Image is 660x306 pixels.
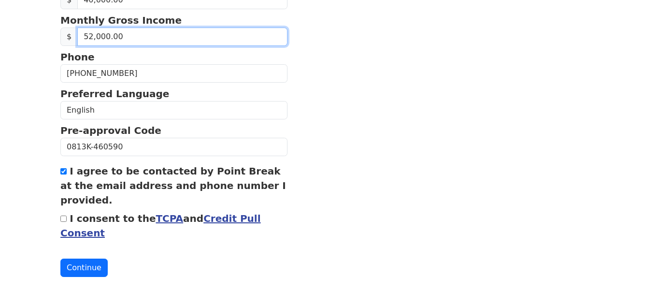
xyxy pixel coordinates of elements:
span: $ [60,28,78,46]
input: 0.00 [77,28,287,46]
a: TCPA [156,213,183,224]
button: Continue [60,259,108,277]
p: Monthly Gross Income [60,13,287,28]
strong: Pre-approval Code [60,125,161,136]
label: I agree to be contacted by Point Break at the email address and phone number I provided. [60,165,286,206]
input: Pre-approval Code [60,138,287,156]
strong: Preferred Language [60,88,169,100]
label: I consent to the and [60,213,261,239]
input: Phone [60,64,287,83]
strong: Phone [60,51,94,63]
